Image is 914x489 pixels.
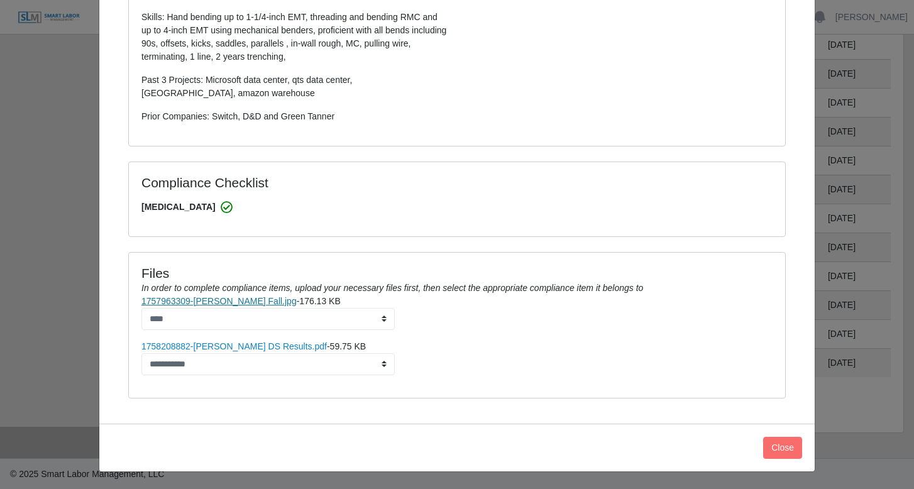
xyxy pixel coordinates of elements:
li: - [141,340,773,375]
p: Prior Companies: Switch, D&D and Green Tanner [141,110,448,123]
a: 1758208882-[PERSON_NAME] DS Results.pdf [141,341,327,351]
span: [MEDICAL_DATA] [141,201,773,214]
h4: Compliance Checklist [141,175,556,190]
p: Past 3 Projects: Microsoft data center, qts data center, [GEOGRAPHIC_DATA], amazon warehouse [141,74,448,100]
span: 176.13 KB [299,296,340,306]
h4: Files [141,265,773,281]
span: 59.75 KB [330,341,366,351]
a: 1757963309-[PERSON_NAME] Fall.jpg [141,296,297,306]
button: Close [763,437,802,459]
li: - [141,295,773,330]
i: In order to complete compliance items, upload your necessary files first, then select the appropr... [141,283,643,293]
p: Skills: Hand bending up to 1-1/4-inch EMT, threading and bending RMC and up to 4-inch EMT using m... [141,11,448,63]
